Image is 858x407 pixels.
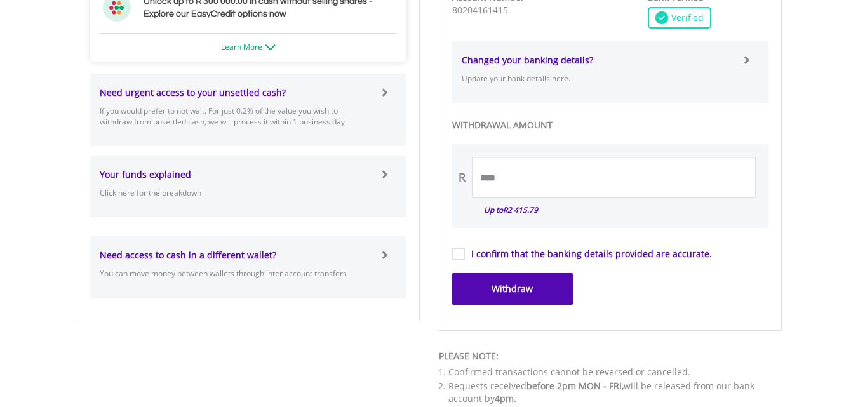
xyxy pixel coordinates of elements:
img: ec-arrow-down.png [265,44,276,50]
div: PLEASE NOTE: [439,350,782,363]
p: Update your bank details here. [462,73,733,84]
strong: Need urgent access to your unsettled cash? [100,86,286,98]
p: You can move money between wallets through inter account transfers [100,268,371,279]
strong: Need access to cash in a different wallet? [100,249,276,261]
li: Confirmed transactions cannot be reversed or cancelled. [448,366,782,378]
label: WITHDRAWAL AMOUNT [452,119,768,131]
button: Withdraw [452,273,573,305]
a: Need access to cash in a different wallet? You can move money between wallets through inter accou... [100,236,397,298]
div: R [459,170,466,186]
p: If you would prefer to not wait. For just 0.2% of the value you wish to withdraw from unsettled c... [100,105,371,127]
span: before 2pm MON - FRI, [526,380,624,392]
span: 4pm [495,392,514,404]
li: Requests received will be released from our bank account by . [448,380,782,405]
p: Click here for the breakdown [100,187,371,198]
label: I confirm that the banking details provided are accurate. [465,248,712,260]
strong: Changed your banking details? [462,54,593,66]
a: Learn More [221,41,276,52]
i: Up to [484,204,538,215]
span: Verified [668,11,704,24]
strong: Your funds explained [100,168,191,180]
span: 80204161415 [452,4,508,16]
span: R2 415.79 [503,204,538,215]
